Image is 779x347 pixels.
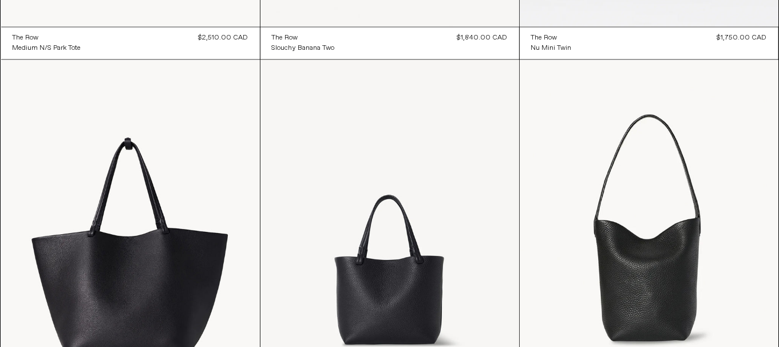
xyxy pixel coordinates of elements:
[199,33,248,43] div: $2,510.00 CAD
[531,44,572,53] div: Nu Mini Twin
[531,43,572,53] a: Nu Mini Twin
[531,33,557,43] div: The Row
[457,33,508,43] div: $1,840.00 CAD
[272,44,335,53] div: Slouchy Banana Two
[272,33,298,43] div: The Row
[13,33,39,43] div: The Row
[531,33,572,43] a: The Row
[13,43,81,53] a: Medium N/S Park Tote
[13,44,81,53] div: Medium N/S Park Tote
[272,33,335,43] a: The Row
[717,33,767,43] div: $1,750.00 CAD
[272,43,335,53] a: Slouchy Banana Two
[13,33,81,43] a: The Row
